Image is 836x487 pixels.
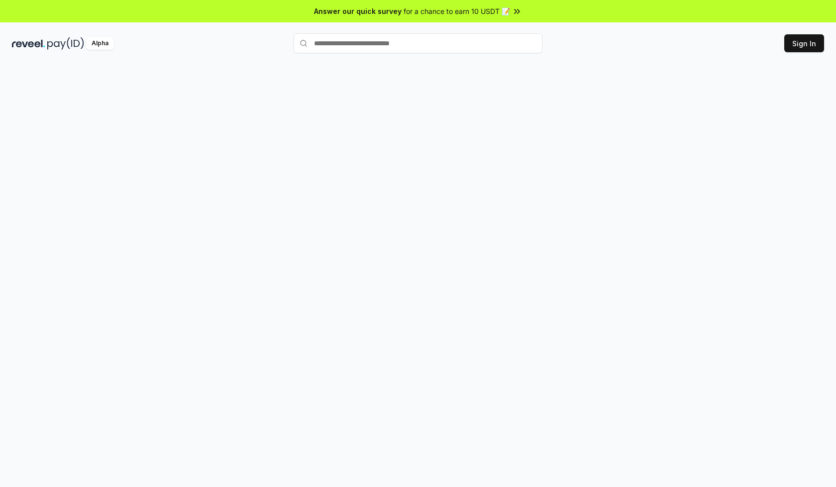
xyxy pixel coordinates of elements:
[47,37,84,50] img: pay_id
[86,37,114,50] div: Alpha
[314,6,402,16] span: Answer our quick survey
[12,37,45,50] img: reveel_dark
[404,6,510,16] span: for a chance to earn 10 USDT 📝
[784,34,824,52] button: Sign In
